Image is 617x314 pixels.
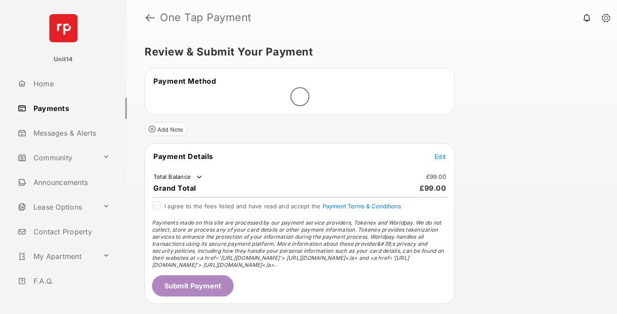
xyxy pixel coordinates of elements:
[14,98,127,119] a: Payments
[14,172,127,193] a: Announcements
[49,14,78,42] img: svg+xml;base64,PHN2ZyB4bWxucz0iaHR0cDovL3d3dy53My5vcmcvMjAwMC9zdmciIHdpZHRoPSI2NCIgaGVpZ2h0PSI2NC...
[164,203,401,210] span: I agree to the fees listed and have read and accept the
[14,122,127,144] a: Messages & Alerts
[426,173,447,181] td: £99.00
[323,203,401,210] button: I agree to the fees listed and have read and accept the
[152,275,234,296] button: Submit Payment
[145,122,187,136] button: Add Note
[153,152,213,161] span: Payment Details
[420,184,446,192] span: £99.00
[14,196,99,218] a: Lease Options
[160,12,252,23] strong: One Tap Payment
[435,153,446,160] span: Edit
[14,246,99,267] a: My Apartment
[435,152,446,161] button: Edit
[14,270,127,292] a: F.A.Q.
[145,47,592,57] h5: Review & Submit Your Payment
[152,219,444,268] span: Payments made on this site are processed by our payment service providers, Tokenex and Worldpay. ...
[14,73,127,94] a: Home
[54,55,73,64] p: Unit14
[14,221,127,242] a: Contact Property
[153,184,196,192] span: Grand Total
[153,173,204,181] td: Total Balance
[14,147,99,168] a: Community
[153,77,216,85] span: Payment Method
